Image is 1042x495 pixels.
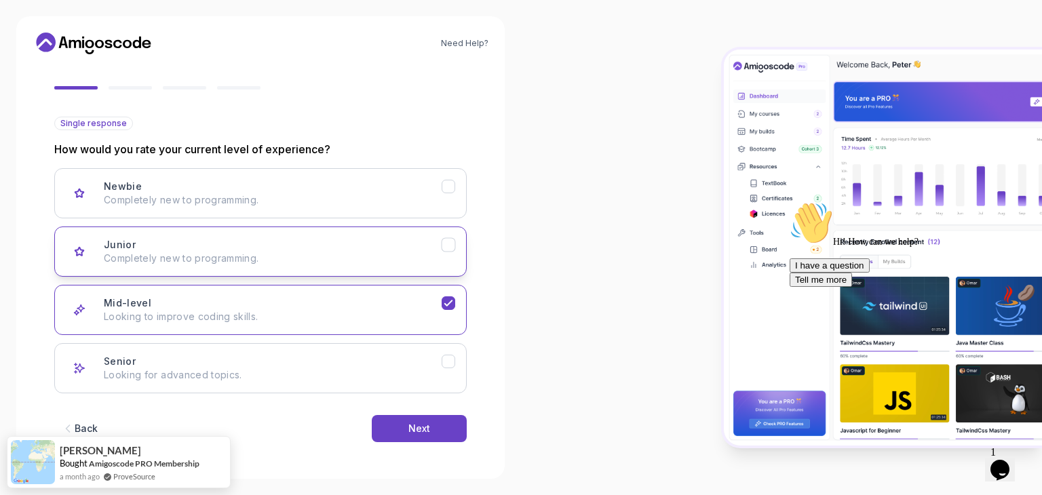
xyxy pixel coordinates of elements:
[33,33,155,54] a: Home link
[54,343,467,393] button: Senior
[104,193,442,207] p: Completely new to programming.
[75,422,98,435] div: Back
[372,415,467,442] button: Next
[60,445,141,456] span: [PERSON_NAME]
[5,77,68,91] button: Tell me more
[60,471,100,482] span: a month ago
[104,238,136,252] h3: Junior
[54,168,467,218] button: Newbie
[985,441,1028,481] iframe: chat widget
[724,49,1042,446] img: Amigoscode Dashboard
[11,440,55,484] img: provesource social proof notification image
[104,368,442,382] p: Looking for advanced topics.
[60,458,88,469] span: Bought
[408,422,430,435] div: Next
[104,180,142,193] h3: Newbie
[5,41,134,51] span: Hi! How can we help?
[54,141,467,157] p: How would you rate your current level of experience?
[5,5,250,91] div: 👋Hi! How can we help?I have a questionTell me more
[104,355,136,368] h3: Senior
[5,5,49,49] img: :wave:
[54,285,467,335] button: Mid-level
[784,196,1028,434] iframe: chat widget
[60,118,127,129] span: Single response
[89,458,199,469] a: Amigoscode PRO Membership
[5,62,85,77] button: I have a question
[104,296,151,310] h3: Mid-level
[104,252,442,265] p: Completely new to programming.
[113,471,155,482] a: ProveSource
[54,415,104,442] button: Back
[104,310,442,323] p: Looking to improve coding skills.
[54,226,467,277] button: Junior
[441,38,488,49] a: Need Help?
